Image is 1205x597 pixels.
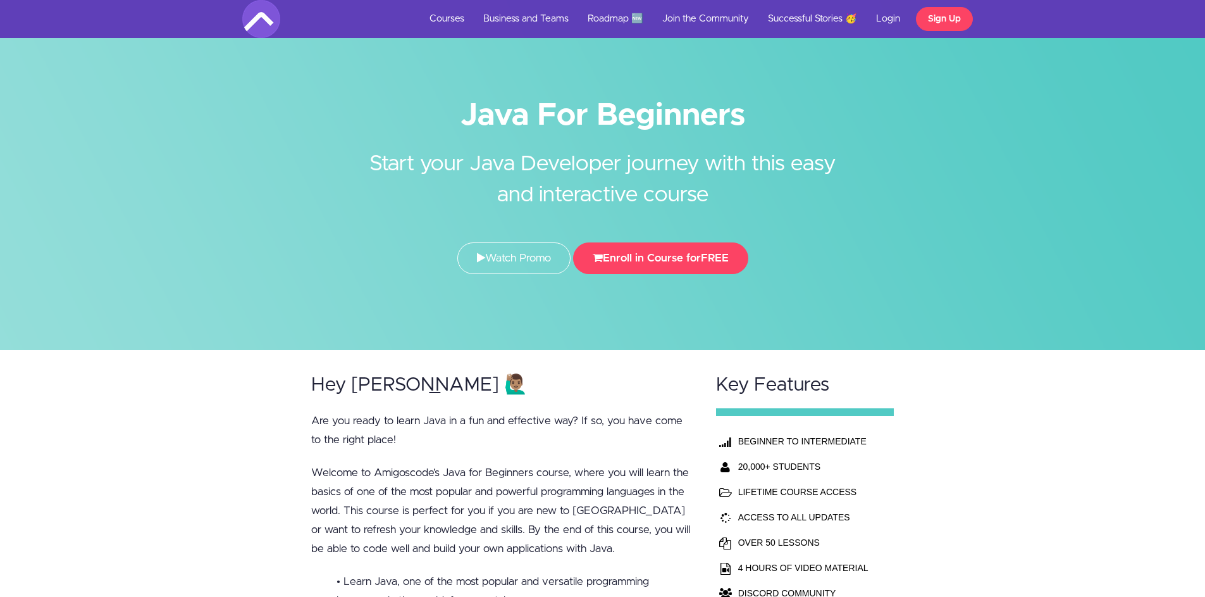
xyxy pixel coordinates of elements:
[311,412,692,449] p: Are you ready to learn Java in a fun and effective way? If so, you have come to the right place!
[735,505,872,530] td: ACCESS TO ALL UPDATES
[735,555,872,581] td: 4 HOURS OF VIDEO MATERIAL
[735,429,872,454] th: BEGINNER TO INTERMEDIATE
[366,130,840,211] h2: Start your Java Developer journey with this easy and interactive course
[311,463,692,558] p: Welcome to Amigoscode’s Java for Beginners course, where you will learn the basics of one of the ...
[701,253,729,263] span: FREE
[716,375,894,396] h2: Key Features
[311,375,692,396] h2: Hey [PERSON_NAME] 🙋🏽‍♂️
[457,242,571,274] a: Watch Promo
[916,7,973,31] a: Sign Up
[735,454,872,479] th: 20,000+ STUDENTS
[735,479,872,505] td: LIFETIME COURSE ACCESS
[735,530,872,555] td: OVER 50 LESSONS
[242,101,963,130] h1: Java For Beginners
[573,242,748,274] button: Enroll in Course forFREE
